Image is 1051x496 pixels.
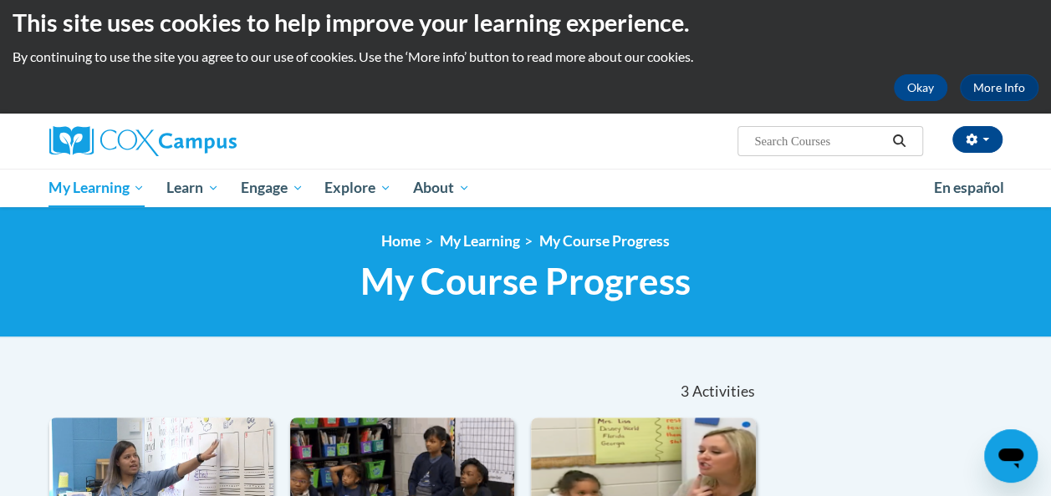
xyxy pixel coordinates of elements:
iframe: Button to launch messaging window [984,429,1038,483]
a: Explore [314,169,402,207]
span: My Learning [48,178,145,198]
a: Engage [230,169,314,207]
a: More Info [960,74,1038,101]
span: Activities [691,382,754,401]
div: Main menu [37,169,1015,207]
a: My Learning [440,232,520,250]
p: By continuing to use the site you agree to our use of cookies. Use the ‘More info’ button to read... [13,48,1038,66]
a: Learn [156,169,230,207]
a: My Course Progress [539,232,670,250]
span: Engage [241,178,304,198]
h2: This site uses cookies to help improve your learning experience. [13,6,1038,39]
a: About [402,169,481,207]
a: Home [381,232,421,250]
img: Cox Campus [49,126,237,156]
a: Cox Campus [49,126,350,156]
span: Explore [324,178,391,198]
span: About [413,178,470,198]
span: My Course Progress [360,259,691,303]
span: 3 [681,382,689,401]
span: Learn [166,178,219,198]
input: Search Courses [753,131,886,151]
a: En español [923,170,1015,205]
button: Okay [894,74,947,101]
a: My Learning [38,169,156,207]
button: Search [886,131,911,151]
span: En español [934,179,1004,196]
button: Account Settings [952,126,1003,153]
